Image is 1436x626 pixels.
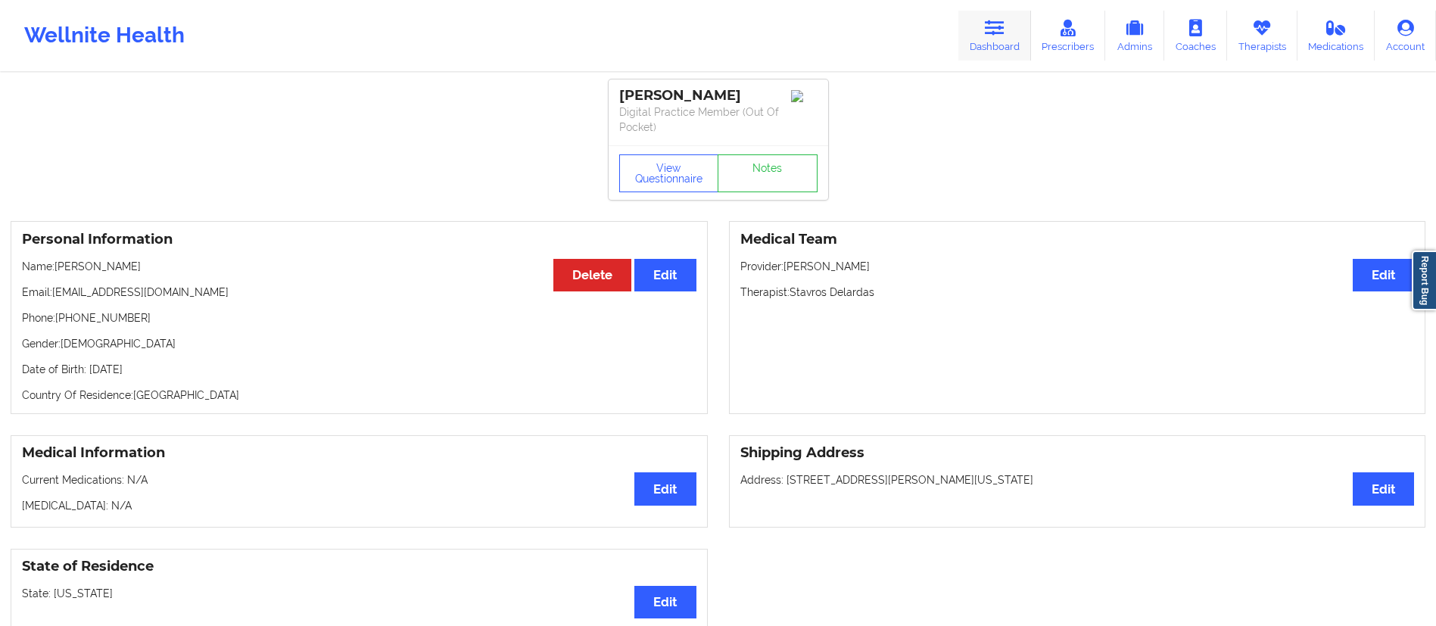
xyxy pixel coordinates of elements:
button: Delete [553,259,631,291]
p: Email: [EMAIL_ADDRESS][DOMAIN_NAME] [22,285,696,300]
h3: Medical Information [22,444,696,462]
img: Image%2Fplaceholer-image.png [791,90,818,102]
a: Dashboard [958,11,1031,61]
p: Address: [STREET_ADDRESS][PERSON_NAME][US_STATE] [740,472,1415,487]
button: Edit [1353,472,1414,505]
p: Name: [PERSON_NAME] [22,259,696,274]
a: Coaches [1164,11,1227,61]
h3: Shipping Address [740,444,1415,462]
p: Current Medications: N/A [22,472,696,487]
button: View Questionnaire [619,154,719,192]
p: Country Of Residence: [GEOGRAPHIC_DATA] [22,388,696,403]
a: Account [1375,11,1436,61]
button: Edit [634,586,696,618]
p: State: [US_STATE] [22,586,696,601]
p: [MEDICAL_DATA]: N/A [22,498,696,513]
a: Therapists [1227,11,1297,61]
h3: Personal Information [22,231,696,248]
button: Edit [1353,259,1414,291]
p: Therapist: Stavros Delardas [740,285,1415,300]
p: Provider: [PERSON_NAME] [740,259,1415,274]
p: Phone: [PHONE_NUMBER] [22,310,696,325]
a: Report Bug [1412,251,1436,310]
p: Gender: [DEMOGRAPHIC_DATA] [22,336,696,351]
a: Admins [1105,11,1164,61]
p: Date of Birth: [DATE] [22,362,696,377]
h3: Medical Team [740,231,1415,248]
a: Notes [718,154,818,192]
button: Edit [634,259,696,291]
a: Medications [1297,11,1375,61]
div: [PERSON_NAME] [619,87,818,104]
h3: State of Residence [22,558,696,575]
button: Edit [634,472,696,505]
p: Digital Practice Member (Out Of Pocket) [619,104,818,135]
a: Prescribers [1031,11,1106,61]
